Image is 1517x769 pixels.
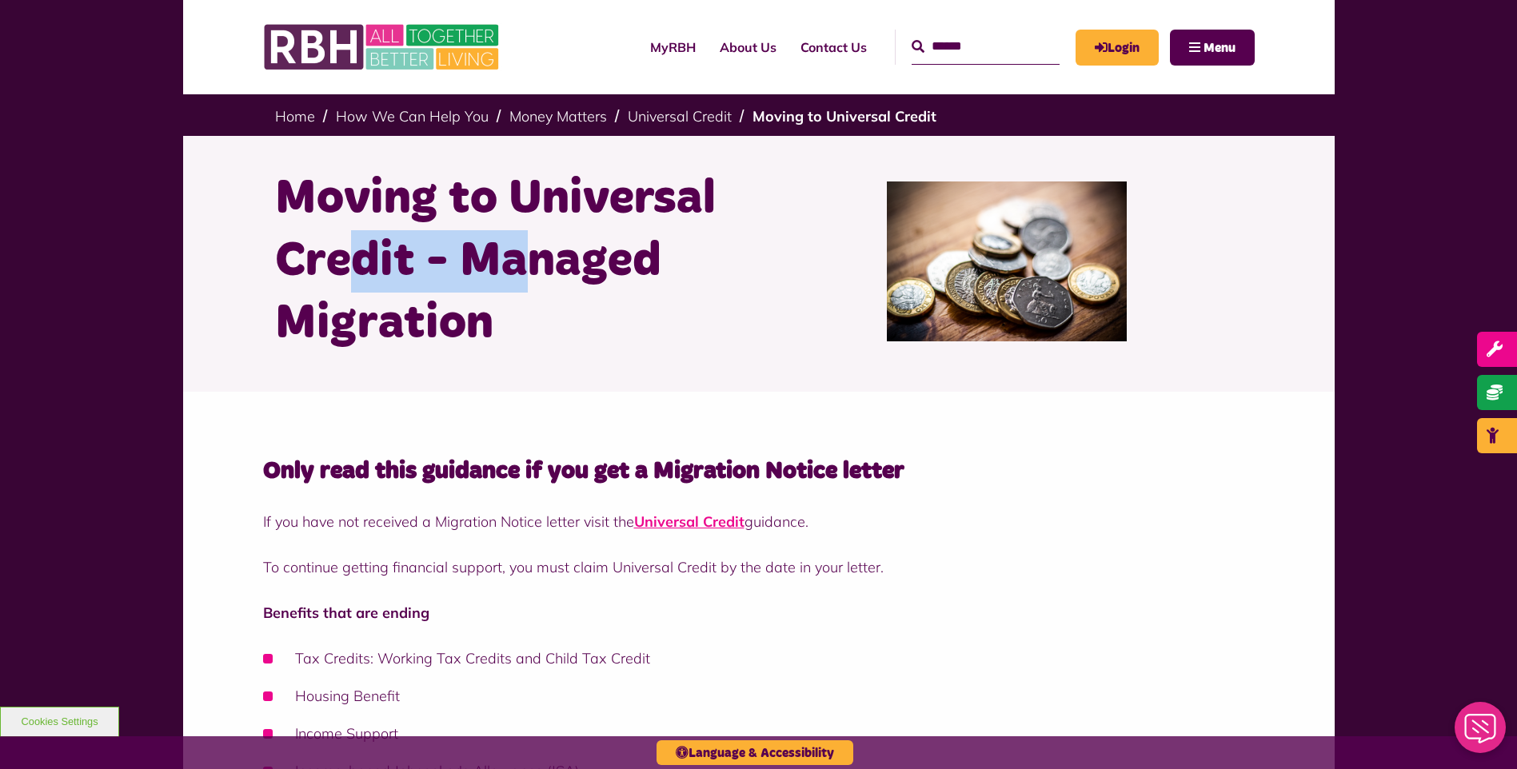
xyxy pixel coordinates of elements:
a: How We Can Help You [336,107,489,126]
strong: Only read this guidance if you get a Migration Notice letter [263,459,904,483]
iframe: Netcall Web Assistant for live chat [1445,697,1517,769]
a: Money Matters [509,107,607,126]
h1: Moving to Universal Credit - Managed Migration [275,168,747,355]
li: Housing Benefit [263,685,1255,707]
p: If you have not received a Migration Notice letter visit the guidance. [263,511,1255,532]
li: Income Support [263,723,1255,744]
img: RBH [263,16,503,78]
input: Search [912,30,1060,64]
strong: Benefits that are ending [263,604,429,622]
a: Universal Credit [634,512,745,531]
a: MyRBH [1076,30,1159,66]
a: About Us [708,26,788,69]
button: Navigation [1170,30,1255,66]
span: Menu [1204,42,1236,54]
a: Moving to Universal Credit [753,107,936,126]
img: Money 2 [887,181,1127,341]
a: Home [275,107,315,126]
p: To continue getting financial support, you must claim Universal Credit by the date in your letter. [263,556,1255,578]
a: Contact Us [788,26,879,69]
a: MyRBH [638,26,708,69]
a: Universal Credit [628,107,732,126]
button: Language & Accessibility [657,740,853,765]
li: Tax Credits: Working Tax Credits and Child Tax Credit [263,647,1255,669]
